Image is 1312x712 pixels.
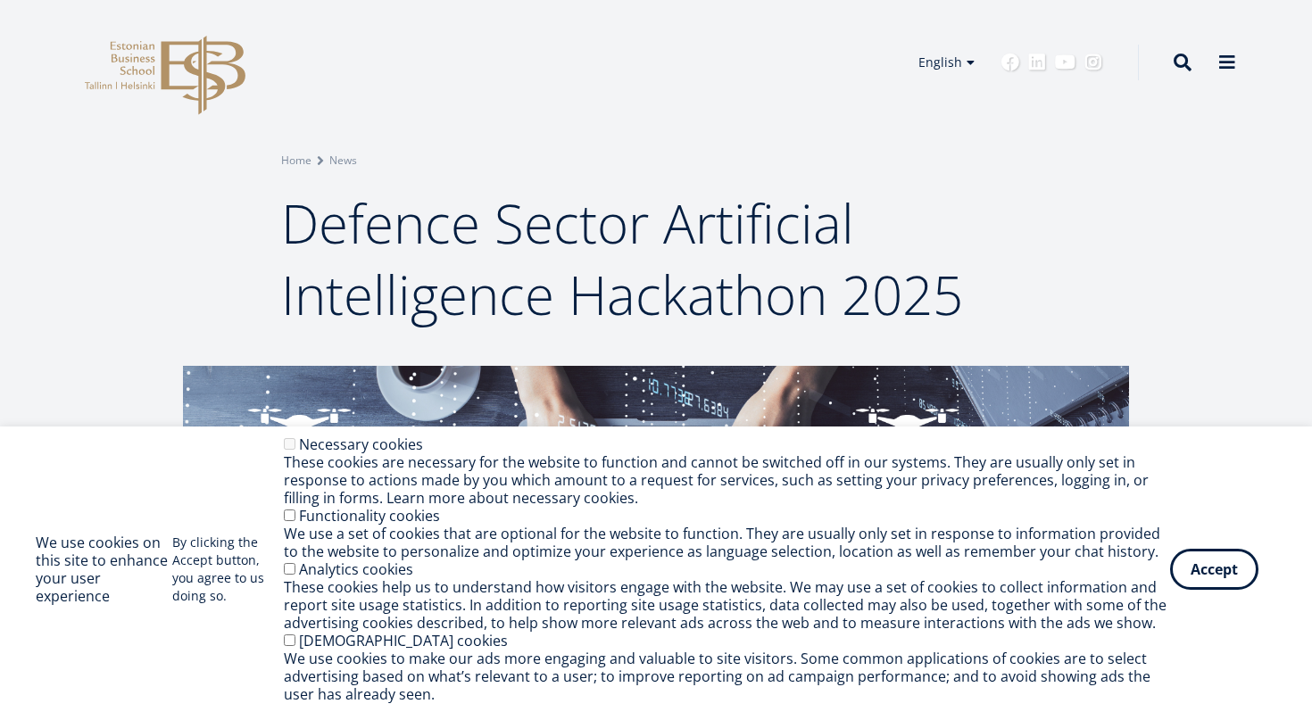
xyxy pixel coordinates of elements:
[284,525,1170,560] div: We use a set of cookies that are optional for the website to function. They are usually only set ...
[299,506,440,526] label: Functionality cookies
[36,534,172,605] h2: We use cookies on this site to enhance your user experience
[172,534,283,605] p: By clicking the Accept button, you agree to us doing so.
[284,578,1170,632] div: These cookies help us to understand how visitors engage with the website. We may use a set of coo...
[299,435,423,454] label: Necessary cookies
[299,559,413,579] label: Analytics cookies
[281,186,963,331] span: Defence Sector Artificial Intelligence Hackathon 2025
[1170,549,1258,590] button: Accept
[299,631,508,650] label: [DEMOGRAPHIC_DATA] cookies
[284,453,1170,507] div: These cookies are necessary for the website to function and cannot be switched off in our systems...
[329,152,357,170] a: News
[1084,54,1102,71] a: Instagram
[284,650,1170,703] div: We use cookies to make our ads more engaging and valuable to site visitors. Some common applicati...
[281,152,311,170] a: Home
[1001,54,1019,71] a: Facebook
[1028,54,1046,71] a: Linkedin
[1055,54,1075,71] a: Youtube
